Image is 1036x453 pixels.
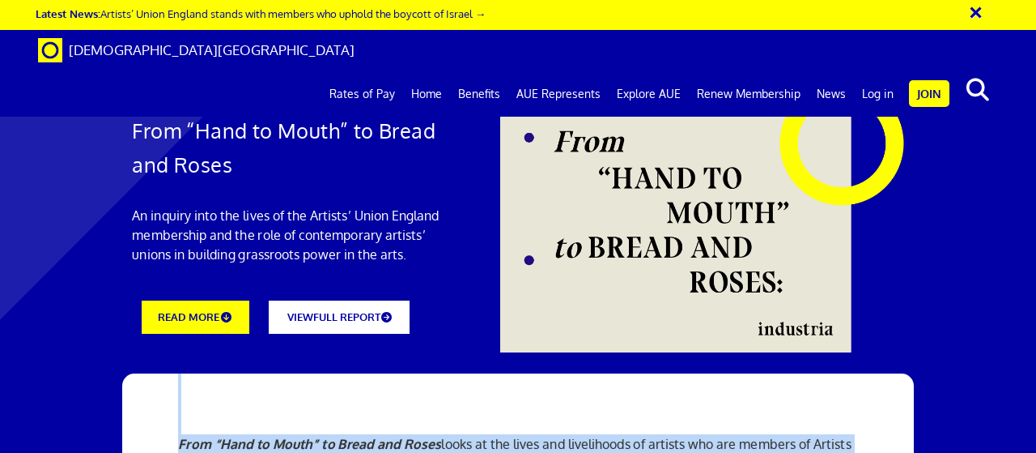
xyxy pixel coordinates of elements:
[287,310,313,323] span: VIEW
[854,74,902,114] a: Log in
[321,74,403,114] a: Rates of Pay
[909,80,949,107] a: Join
[36,6,100,20] strong: Latest News:
[809,74,854,114] a: News
[403,74,450,114] a: Home
[689,74,809,114] a: Renew Membership
[132,206,439,264] p: An inquiry into the lives of the Artists’ Union England membership and the role of contemporary a...
[36,6,486,20] a: Latest News:Artists’ Union England stands with members who uphold the boycott of Israel →
[26,30,367,71] a: Brand [DEMOGRAPHIC_DATA][GEOGRAPHIC_DATA]
[142,301,248,334] a: READ MORE
[269,301,410,334] a: VIEWFULL REPORT
[609,74,689,114] a: Explore AUE
[69,41,355,58] span: [DEMOGRAPHIC_DATA][GEOGRAPHIC_DATA]
[953,73,1002,107] button: search
[508,74,609,114] a: AUE Represents
[132,113,439,182] h1: From “Hand to Mouth” to Bread and Roses
[178,436,441,452] strong: From “Hand to Mouth” to Bread and Roses
[450,74,508,114] a: Benefits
